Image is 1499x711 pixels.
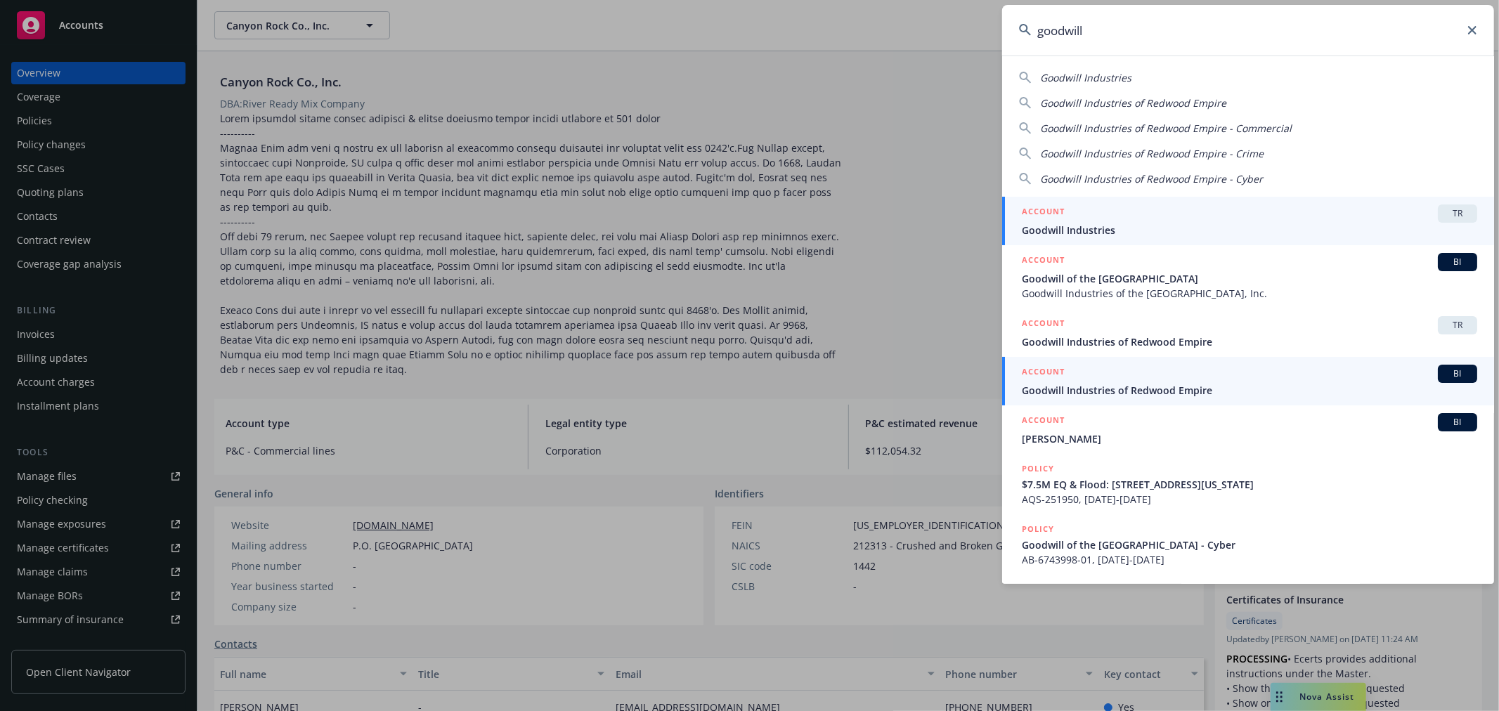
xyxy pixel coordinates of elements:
h5: ACCOUNT [1022,413,1065,430]
input: Search... [1002,5,1494,56]
h5: ACCOUNT [1022,365,1065,381]
span: Goodwill of the [GEOGRAPHIC_DATA] - Cyber [1022,537,1477,552]
span: TR [1443,319,1472,332]
span: AB-6743998-01, [DATE]-[DATE] [1022,552,1477,567]
a: ACCOUNTTRGoodwill Industries [1002,197,1494,245]
a: ACCOUNTBI[PERSON_NAME] [1002,405,1494,454]
h5: POLICY [1022,462,1054,476]
span: Goodwill Industries of Redwood Empire [1022,383,1477,398]
span: Goodwill Industries [1040,71,1131,84]
span: TR [1443,207,1472,220]
span: Goodwill Industries of Redwood Empire [1022,334,1477,349]
h5: ACCOUNT [1022,204,1065,221]
span: Goodwill Industries of the [GEOGRAPHIC_DATA], Inc. [1022,286,1477,301]
a: POLICYGoodwill of the [GEOGRAPHIC_DATA] - CyberAB-6743998-01, [DATE]-[DATE] [1002,514,1494,575]
h5: POLICY [1022,522,1054,536]
span: BI [1443,367,1472,380]
a: POLICY [1002,575,1494,635]
h5: ACCOUNT [1022,316,1065,333]
span: Goodwill Industries [1022,223,1477,237]
span: Goodwill Industries of Redwood Empire - Crime [1040,147,1264,160]
span: Goodwill Industries of Redwood Empire - Cyber [1040,172,1263,185]
span: Goodwill Industries of Redwood Empire [1040,96,1226,110]
span: BI [1443,416,1472,429]
h5: ACCOUNT [1022,253,1065,270]
span: [PERSON_NAME] [1022,431,1477,446]
span: $7.5M EQ & Flood: [STREET_ADDRESS][US_STATE] [1022,477,1477,492]
a: POLICY$7.5M EQ & Flood: [STREET_ADDRESS][US_STATE]AQS-251950, [DATE]-[DATE] [1002,454,1494,514]
span: Goodwill Industries of Redwood Empire - Commercial [1040,122,1292,135]
a: ACCOUNTTRGoodwill Industries of Redwood Empire [1002,308,1494,357]
h5: POLICY [1022,582,1054,596]
a: ACCOUNTBIGoodwill of the [GEOGRAPHIC_DATA]Goodwill Industries of the [GEOGRAPHIC_DATA], Inc. [1002,245,1494,308]
span: Goodwill of the [GEOGRAPHIC_DATA] [1022,271,1477,286]
span: AQS-251950, [DATE]-[DATE] [1022,492,1477,507]
span: BI [1443,256,1472,268]
a: ACCOUNTBIGoodwill Industries of Redwood Empire [1002,357,1494,405]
